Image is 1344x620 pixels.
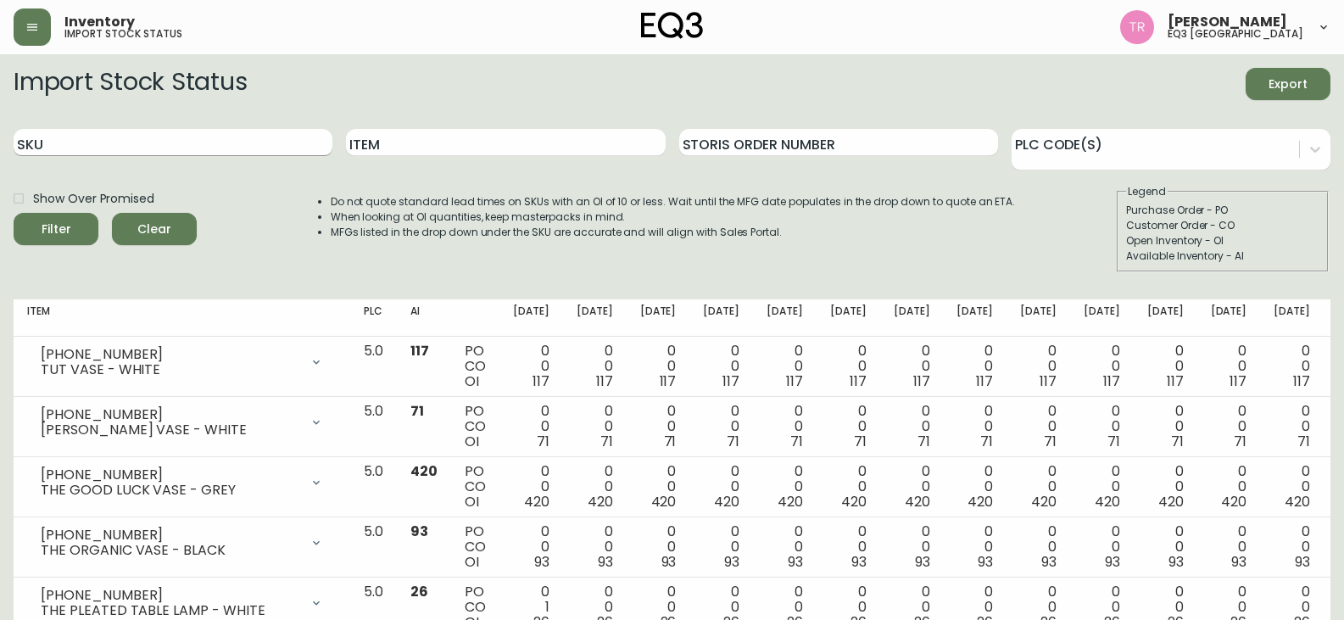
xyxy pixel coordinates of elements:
[661,552,677,572] span: 93
[1168,15,1287,29] span: [PERSON_NAME]
[1126,184,1168,199] legend: Legend
[125,219,183,240] span: Clear
[978,552,993,572] span: 93
[1293,371,1310,391] span: 117
[1126,218,1319,233] div: Customer Order - CO
[790,432,803,451] span: 71
[1274,464,1310,510] div: 0 0
[830,344,867,389] div: 0 0
[767,404,803,450] div: 0 0
[1041,552,1057,572] span: 93
[27,524,337,561] div: [PHONE_NUMBER]THE ORGANIC VASE - BLACK
[915,552,930,572] span: 93
[714,492,739,511] span: 420
[410,582,428,601] span: 26
[703,524,739,570] div: 0 0
[41,407,299,422] div: [PHONE_NUMBER]
[350,337,397,397] td: 5.0
[465,552,479,572] span: OI
[499,299,563,337] th: [DATE]
[640,344,677,389] div: 0 0
[689,299,753,337] th: [DATE]
[1297,432,1310,451] span: 71
[956,464,993,510] div: 0 0
[778,492,803,511] span: 420
[1230,371,1246,391] span: 117
[830,404,867,450] div: 0 0
[1007,299,1070,337] th: [DATE]
[1211,404,1247,450] div: 0 0
[854,432,867,451] span: 71
[1031,492,1057,511] span: 420
[1020,344,1057,389] div: 0 0
[767,344,803,389] div: 0 0
[350,397,397,457] td: 5.0
[600,432,613,451] span: 71
[767,464,803,510] div: 0 0
[577,524,613,570] div: 0 0
[1168,552,1184,572] span: 93
[524,492,549,511] span: 420
[14,68,247,100] h2: Import Stock Status
[1103,371,1120,391] span: 117
[1084,464,1120,510] div: 0 0
[1274,344,1310,389] div: 0 0
[1095,492,1120,511] span: 420
[1147,464,1184,510] div: 0 0
[703,344,739,389] div: 0 0
[41,603,299,618] div: THE PLEATED TABLE LAMP - WHITE
[830,524,867,570] div: 0 0
[1107,432,1120,451] span: 71
[596,371,613,391] span: 117
[350,299,397,337] th: PLC
[703,404,739,450] div: 0 0
[651,492,677,511] span: 420
[397,299,451,337] th: AI
[851,552,867,572] span: 93
[1259,74,1317,95] span: Export
[980,432,993,451] span: 71
[1295,552,1310,572] span: 93
[956,524,993,570] div: 0 0
[1211,464,1247,510] div: 0 0
[410,401,424,421] span: 71
[41,528,299,543] div: [PHONE_NUMBER]
[1260,299,1324,337] th: [DATE]
[1126,233,1319,249] div: Open Inventory - OI
[513,344,549,389] div: 0 0
[1168,29,1303,39] h5: eq3 [GEOGRAPHIC_DATA]
[27,464,337,501] div: [PHONE_NUMBER]THE GOOD LUCK VASE - GREY
[27,404,337,441] div: [PHONE_NUMBER][PERSON_NAME] VASE - WHITE
[513,464,549,510] div: 0 0
[1274,524,1310,570] div: 0 0
[894,344,930,389] div: 0 0
[841,492,867,511] span: 420
[1274,404,1310,450] div: 0 0
[727,432,739,451] span: 71
[350,457,397,517] td: 5.0
[1020,404,1057,450] div: 0 0
[1084,344,1120,389] div: 0 0
[894,524,930,570] div: 0 0
[640,464,677,510] div: 0 0
[641,12,704,39] img: logo
[786,371,803,391] span: 117
[830,464,867,510] div: 0 0
[350,517,397,578] td: 5.0
[817,299,880,337] th: [DATE]
[410,341,429,360] span: 117
[664,432,677,451] span: 71
[112,213,197,245] button: Clear
[1285,492,1310,511] span: 420
[14,213,98,245] button: Filter
[880,299,944,337] th: [DATE]
[850,371,867,391] span: 117
[1070,299,1134,337] th: [DATE]
[410,522,428,541] span: 93
[1234,432,1246,451] span: 71
[1084,524,1120,570] div: 0 0
[41,588,299,603] div: [PHONE_NUMBER]
[640,524,677,570] div: 0 0
[1158,492,1184,511] span: 420
[33,190,154,208] span: Show Over Promised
